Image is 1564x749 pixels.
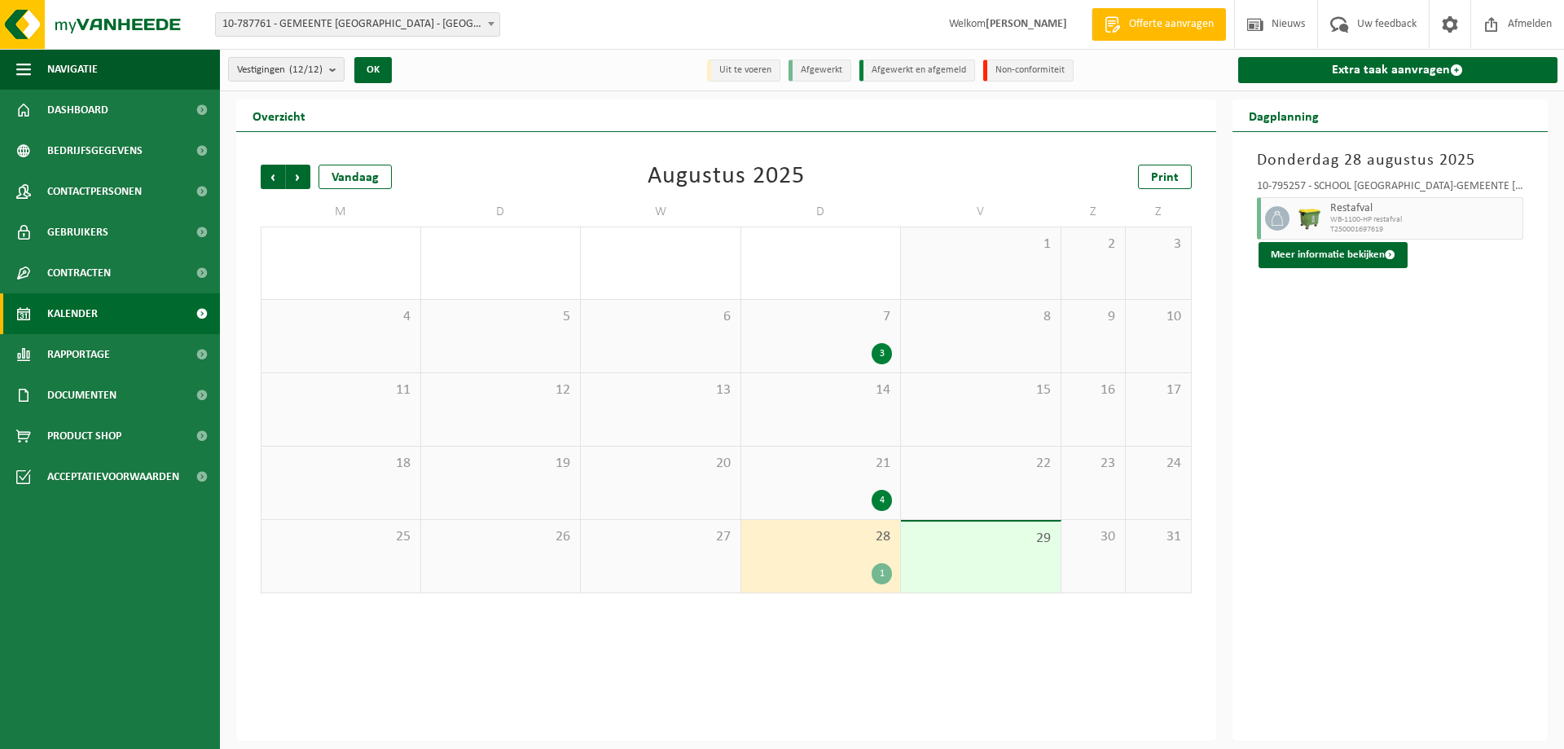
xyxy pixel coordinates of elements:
[909,308,1052,326] span: 8
[421,197,582,227] td: D
[589,308,732,326] span: 6
[47,212,108,253] span: Gebruikers
[237,58,323,82] span: Vestigingen
[1070,308,1118,326] span: 9
[589,528,732,546] span: 27
[909,530,1052,548] span: 29
[901,197,1061,227] td: V
[289,64,323,75] count: (12/12)
[319,165,392,189] div: Vandaag
[1330,225,1519,235] span: T250001697619
[1061,197,1127,227] td: Z
[859,59,975,82] li: Afgewerkt en afgemeld
[1092,8,1226,41] a: Offerte aanvragen
[1126,197,1191,227] td: Z
[47,90,108,130] span: Dashboard
[429,528,573,546] span: 26
[270,455,412,473] span: 18
[47,416,121,456] span: Product Shop
[236,99,322,131] h2: Overzicht
[872,563,892,584] div: 1
[909,381,1052,399] span: 15
[749,455,893,473] span: 21
[741,197,902,227] td: D
[429,381,573,399] span: 12
[216,13,499,36] span: 10-787761 - GEMEENTE ROOSDAAL - ROOSDAAL
[1125,16,1218,33] span: Offerte aanvragen
[1138,165,1192,189] a: Print
[1257,181,1524,197] div: 10-795257 - SCHOOL [GEOGRAPHIC_DATA]-GEMEENTE [GEOGRAPHIC_DATA] - [GEOGRAPHIC_DATA]
[270,308,412,326] span: 4
[1134,455,1182,473] span: 24
[47,375,116,416] span: Documenten
[1134,308,1182,326] span: 10
[47,456,179,497] span: Acceptatievoorwaarden
[707,59,780,82] li: Uit te voeren
[1070,381,1118,399] span: 16
[749,308,893,326] span: 7
[749,381,893,399] span: 14
[1238,57,1558,83] a: Extra taak aanvragen
[986,18,1067,30] strong: [PERSON_NAME]
[789,59,851,82] li: Afgewerkt
[1134,236,1182,253] span: 3
[354,57,392,83] button: OK
[872,490,892,511] div: 4
[1070,455,1118,473] span: 23
[286,165,310,189] span: Volgende
[429,308,573,326] span: 5
[1070,528,1118,546] span: 30
[228,57,345,82] button: Vestigingen(12/12)
[1134,528,1182,546] span: 31
[983,59,1074,82] li: Non-conformiteit
[270,528,412,546] span: 25
[47,334,110,375] span: Rapportage
[1134,381,1182,399] span: 17
[581,197,741,227] td: W
[1151,171,1179,184] span: Print
[648,165,805,189] div: Augustus 2025
[1070,236,1118,253] span: 2
[47,49,98,90] span: Navigatie
[1330,215,1519,225] span: WB-1100-HP restafval
[47,130,143,171] span: Bedrijfsgegevens
[1298,206,1322,231] img: WB-1100-HPE-GN-50
[1259,242,1408,268] button: Meer informatie bekijken
[215,12,500,37] span: 10-787761 - GEMEENTE ROOSDAAL - ROOSDAAL
[1330,202,1519,215] span: Restafval
[909,455,1052,473] span: 22
[261,165,285,189] span: Vorige
[909,236,1052,253] span: 1
[47,171,142,212] span: Contactpersonen
[261,197,421,227] td: M
[749,528,893,546] span: 28
[872,343,892,364] div: 3
[1257,148,1524,173] h3: Donderdag 28 augustus 2025
[47,253,111,293] span: Contracten
[589,455,732,473] span: 20
[589,381,732,399] span: 13
[270,381,412,399] span: 11
[47,293,98,334] span: Kalender
[429,455,573,473] span: 19
[1232,99,1335,131] h2: Dagplanning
